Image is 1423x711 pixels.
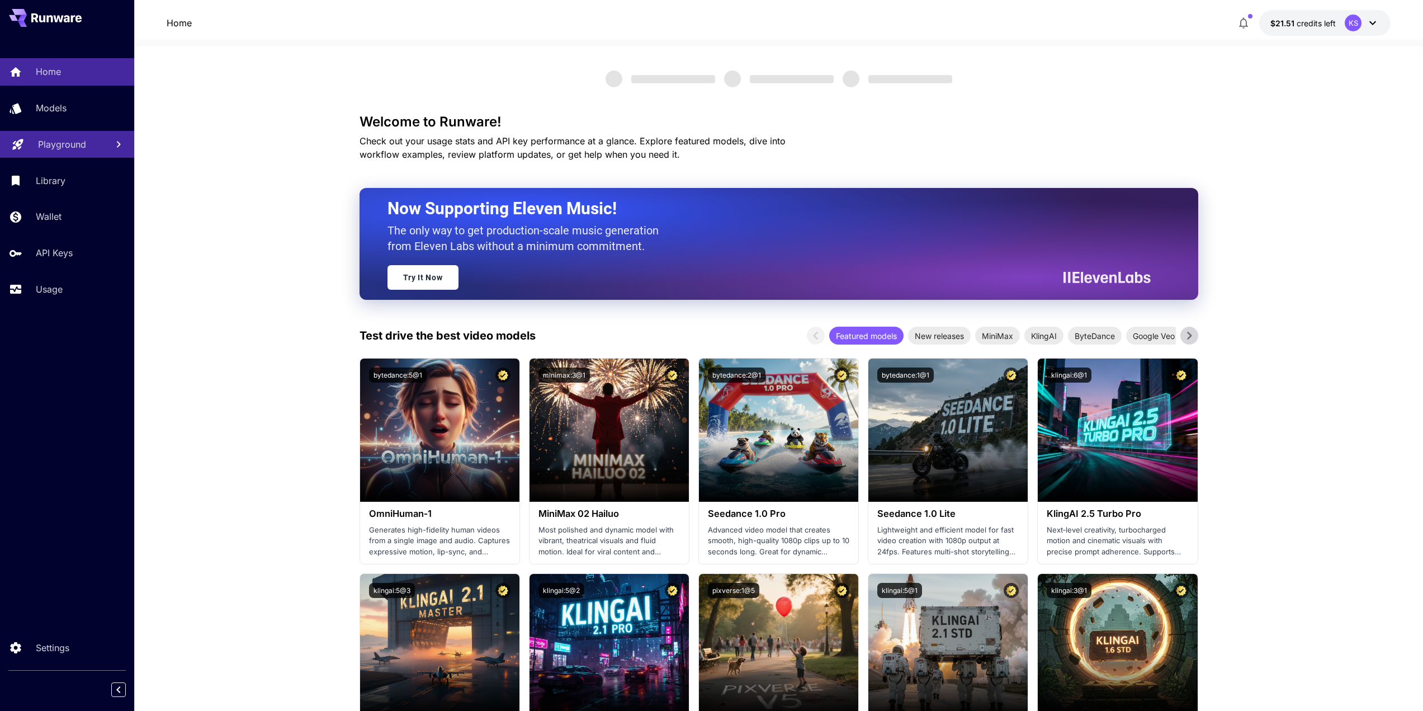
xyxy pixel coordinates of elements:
button: minimax:3@1 [538,368,590,383]
button: Collapse sidebar [111,682,126,697]
span: $21.51 [1270,18,1297,28]
span: New releases [908,330,971,342]
h3: Seedance 1.0 Pro [708,508,849,519]
button: Certified Model – Vetted for best performance and includes a commercial license. [1004,368,1019,383]
span: KlingAI [1024,330,1063,342]
div: ByteDance [1068,327,1122,345]
p: The only way to get production-scale music generation from Eleven Labs without a minimum commitment. [387,223,667,254]
img: alt [868,359,1028,502]
div: KlingAI [1024,327,1063,345]
button: bytedance:5@1 [369,368,427,383]
button: klingai:3@1 [1047,583,1091,598]
button: Certified Model – Vetted for best performance and includes a commercial license. [1174,583,1189,598]
h3: KlingAI 2.5 Turbo Pro [1047,508,1188,519]
button: klingai:5@2 [538,583,584,598]
button: Certified Model – Vetted for best performance and includes a commercial license. [495,583,510,598]
h2: Now Supporting Eleven Music! [387,198,1142,219]
img: alt [530,359,689,502]
button: Certified Model – Vetted for best performance and includes a commercial license. [1174,368,1189,383]
p: Test drive the best video models [360,327,536,344]
img: alt [699,359,858,502]
p: Wallet [36,210,62,223]
span: Check out your usage stats and API key performance at a glance. Explore featured models, dive int... [360,135,786,160]
p: API Keys [36,246,73,260]
button: Certified Model – Vetted for best performance and includes a commercial license. [834,583,849,598]
div: Featured models [829,327,904,345]
p: Most polished and dynamic model with vibrant, theatrical visuals and fluid motion. Ideal for vira... [538,525,680,558]
button: klingai:5@1 [877,583,922,598]
img: alt [360,359,519,502]
button: Certified Model – Vetted for best performance and includes a commercial license. [495,368,510,383]
p: Next‑level creativity, turbocharged motion and cinematic visuals with precise prompt adherence. S... [1047,525,1188,558]
nav: breadcrumb [167,16,192,30]
span: Google Veo [1126,330,1181,342]
p: Lightweight and efficient model for fast video creation with 1080p output at 24fps. Features mult... [877,525,1019,558]
div: MiniMax [975,327,1020,345]
span: Featured models [829,330,904,342]
button: klingai:6@1 [1047,368,1091,383]
div: New releases [908,327,971,345]
img: alt [1038,359,1197,502]
button: Certified Model – Vetted for best performance and includes a commercial license. [1004,583,1019,598]
h3: MiniMax 02 Hailuo [538,508,680,519]
button: $21.5075KS [1259,10,1391,36]
button: Certified Model – Vetted for best performance and includes a commercial license. [665,583,680,598]
div: $21.5075 [1270,17,1336,29]
p: Generates high-fidelity human videos from a single image and audio. Captures expressive motion, l... [369,525,510,558]
button: klingai:5@3 [369,583,415,598]
span: MiniMax [975,330,1020,342]
p: Advanced video model that creates smooth, high-quality 1080p clips up to 10 seconds long. Great f... [708,525,849,558]
div: Collapse sidebar [120,680,134,700]
a: Home [167,16,192,30]
span: credits left [1297,18,1336,28]
p: Playground [38,138,86,151]
p: Home [36,65,61,78]
button: Certified Model – Vetted for best performance and includes a commercial license. [665,368,680,383]
p: Library [36,174,65,187]
button: bytedance:1@1 [877,368,934,383]
p: Settings [36,641,69,655]
h3: Seedance 1.0 Lite [877,508,1019,519]
button: Certified Model – Vetted for best performance and includes a commercial license. [834,368,849,383]
span: ByteDance [1068,330,1122,342]
button: bytedance:2@1 [708,368,765,383]
p: Models [36,101,67,115]
div: Google Veo [1126,327,1181,345]
h3: Welcome to Runware! [360,114,1198,130]
p: Usage [36,282,63,296]
a: Try It Now [387,265,458,290]
div: KS [1345,15,1361,31]
button: pixverse:1@5 [708,583,759,598]
h3: OmniHuman‑1 [369,508,510,519]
